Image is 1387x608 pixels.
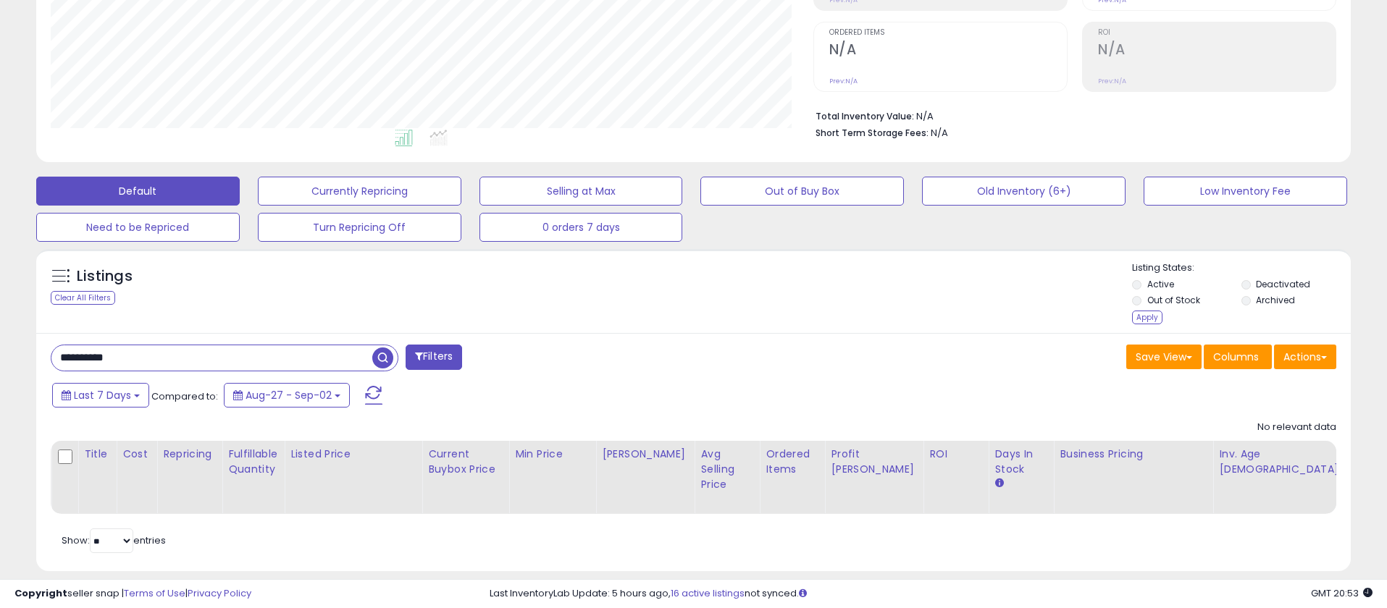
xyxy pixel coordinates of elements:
div: Title [84,447,110,462]
button: Columns [1204,345,1272,369]
button: Turn Repricing Off [258,213,461,242]
div: Min Price [515,447,590,462]
div: Days In Stock [994,447,1047,477]
div: No relevant data [1257,421,1336,434]
span: Aug-27 - Sep-02 [246,388,332,402]
h2: N/A [1098,41,1336,61]
span: Columns [1213,350,1259,364]
button: Save View [1126,345,1202,369]
div: [PERSON_NAME] [602,447,688,462]
div: Last InventoryLab Update: 5 hours ago, not synced. [490,587,1373,601]
button: Old Inventory (6+) [922,177,1126,206]
a: 16 active listings [671,586,745,600]
button: Out of Buy Box [700,177,904,206]
b: Total Inventory Value: [816,110,914,122]
span: Compared to: [151,389,218,403]
button: Need to be Repriced [36,213,240,242]
button: Default [36,177,240,206]
div: Repricing [163,447,216,462]
h5: Listings [77,266,133,287]
div: Ordered Items [766,447,818,477]
button: 0 orders 7 days [479,213,683,242]
h2: N/A [829,41,1067,61]
div: ROI [929,447,982,462]
div: Business Pricing [1060,447,1207,462]
strong: Copyright [14,586,67,600]
div: Clear All Filters [51,291,115,305]
button: Filters [406,345,462,370]
button: Currently Repricing [258,177,461,206]
li: N/A [816,106,1325,124]
span: Last 7 Days [74,388,131,402]
div: Fulfillable Quantity [228,447,278,477]
p: Listing States: [1132,261,1351,275]
div: Cost [122,447,151,462]
a: Terms of Use [124,586,185,600]
div: Current Buybox Price [428,447,503,477]
a: Privacy Policy [188,586,251,600]
div: Listed Price [290,447,416,462]
div: seller snap | | [14,587,251,601]
button: Selling at Max [479,177,683,206]
button: Last 7 Days [52,383,149,408]
b: Short Term Storage Fees: [816,127,929,139]
div: Inv. Age [DEMOGRAPHIC_DATA]-180 [1219,447,1364,477]
button: Low Inventory Fee [1144,177,1347,206]
button: Aug-27 - Sep-02 [224,383,350,408]
span: Show: entries [62,533,166,547]
span: N/A [931,126,948,140]
label: Out of Stock [1147,294,1200,306]
label: Active [1147,278,1174,290]
span: ROI [1098,29,1336,37]
label: Archived [1256,294,1295,306]
div: Avg Selling Price [700,447,753,492]
small: Days In Stock. [994,477,1003,490]
span: 2025-09-10 20:53 GMT [1311,586,1373,600]
div: Apply [1132,311,1162,324]
button: Actions [1274,345,1336,369]
small: Prev: N/A [1098,77,1126,85]
div: Profit [PERSON_NAME] [831,447,917,477]
span: Ordered Items [829,29,1067,37]
label: Deactivated [1256,278,1310,290]
small: Prev: N/A [829,77,858,85]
